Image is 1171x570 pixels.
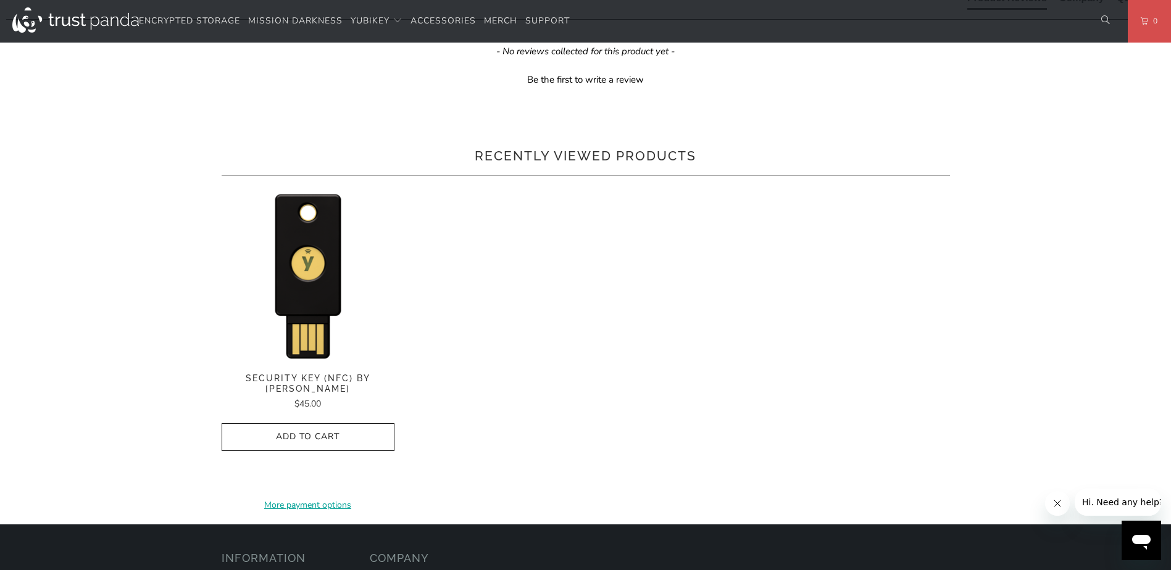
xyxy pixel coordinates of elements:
nav: Translation missing: en.navigation.header.main_nav [139,7,570,36]
em: - No reviews collected for this product yet - [496,45,675,58]
span: Mission Darkness [248,15,343,27]
iframe: Message from company [1075,489,1161,516]
img: Trust Panda Australia [12,7,139,33]
span: Support [525,15,570,27]
span: 0 [1148,14,1158,28]
a: Mission Darkness [248,7,343,36]
span: Hi. Need any help? [7,9,89,19]
div: Be the first to write a review [6,70,1165,86]
a: More payment options [222,498,394,512]
a: Accessories [410,7,476,36]
span: Accessories [410,15,476,27]
div: Be the first to write a review [527,73,644,86]
span: Security Key (NFC) by [PERSON_NAME] [222,373,394,394]
button: Add to Cart [222,423,394,451]
a: Encrypted Storage [139,7,240,36]
span: YubiKey [351,15,390,27]
iframe: Close message [1045,491,1070,516]
span: Encrypted Storage [139,15,240,27]
span: $45.00 [294,398,321,410]
a: Security Key (NFC) by [PERSON_NAME] $45.00 [222,373,394,411]
a: Merch [484,7,517,36]
span: Add to Cart [235,432,381,442]
span: Merch [484,15,517,27]
a: Support [525,7,570,36]
iframe: Button to launch messaging window [1122,521,1161,560]
h2: Recently viewed products [222,146,950,166]
summary: YubiKey [351,7,402,36]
